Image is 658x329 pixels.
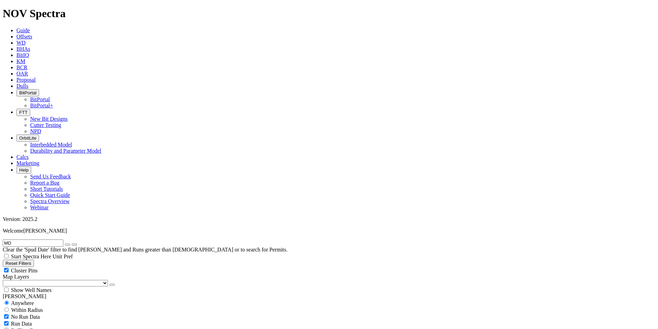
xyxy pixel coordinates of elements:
a: Send Us Feedback [30,174,71,179]
a: Durability and Parameter Model [30,148,101,154]
a: Marketing [16,160,39,166]
span: Anywhere [11,300,34,306]
a: Webinar [30,204,49,210]
input: Start Spectra Here [4,254,9,258]
button: Reset Filters [3,260,34,267]
input: Search [3,239,63,247]
span: Start Spectra Here [11,254,51,259]
a: New Bit Designs [30,116,68,122]
a: Cutter Testing [30,122,61,128]
span: [PERSON_NAME] [23,228,67,234]
div: Version: 2025.2 [3,216,655,222]
span: Unit Pref [52,254,73,259]
a: BCR [16,64,27,70]
a: BitPortal+ [30,103,53,108]
a: Report a Bug [30,180,59,186]
span: Within Radius [11,307,43,313]
button: OrbitLite [16,134,39,142]
a: Dulls [16,83,28,89]
a: Interbedded Model [30,142,72,148]
span: FTT [19,110,27,115]
h1: NOV Spectra [3,7,655,20]
p: Welcome [3,228,655,234]
div: [PERSON_NAME] [3,293,655,299]
a: Offsets [16,34,32,39]
a: KM [16,58,25,64]
span: OrbitLite [19,136,36,141]
a: Guide [16,27,30,33]
button: Help [16,166,31,174]
a: Proposal [16,77,36,83]
span: Clear the 'Spud Date' filter to find [PERSON_NAME] and Runs greater than [DEMOGRAPHIC_DATA] or to... [3,247,288,252]
a: Short Tutorials [30,186,63,192]
a: BitIQ [16,52,29,58]
span: Help [19,167,28,173]
a: OAR [16,71,28,77]
a: Spectra Overview [30,198,70,204]
a: BitPortal [30,96,50,102]
span: Map Layers [3,274,29,280]
a: Quick Start Guide [30,192,70,198]
a: NPD [30,128,41,134]
span: Run Data [11,321,32,327]
a: WD [16,40,26,46]
a: Calcs [16,154,29,160]
span: Show Well Names [11,287,51,293]
span: No Run Data [11,314,40,320]
span: Cluster Pins [11,268,38,273]
a: BHAs [16,46,30,52]
button: FTT [16,109,30,116]
button: BitPortal [16,89,39,96]
span: BitPortal [19,90,36,95]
